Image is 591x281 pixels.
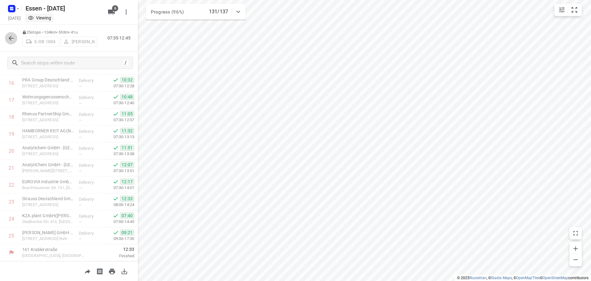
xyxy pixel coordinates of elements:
[79,111,102,118] p: Delivery
[120,77,134,83] span: 10:32
[113,145,119,151] svg: Done
[120,6,132,18] button: More
[22,117,74,123] p: August-Hirsch-Straße 3, Duisburg
[120,111,134,117] span: 11:05
[79,77,102,84] p: Delivery
[568,4,581,16] button: Fit zoom
[22,246,86,253] p: 161 Krablerstraße
[120,213,134,219] span: 07:40
[120,229,134,236] span: 09:21
[457,276,589,280] li: © 2025 , © , © © contributors
[516,276,540,280] a: OpenMapTiles
[22,202,74,208] p: Brammenring 121, Oberhausen
[79,162,102,168] p: Delivery
[113,77,119,83] svg: Done
[28,15,51,21] div: You are currently in view mode. To make any changes, go to edit project.
[22,77,74,83] p: PRA Group Deutschland GmbH(Venja Lang)
[79,203,82,207] span: —
[120,94,134,100] span: 10:48
[22,83,74,89] p: [STREET_ADDRESS]
[81,268,94,274] span: Share route
[104,202,134,208] p: 08:00-14:24
[22,253,86,259] p: [GEOGRAPHIC_DATA], [GEOGRAPHIC_DATA]
[104,134,134,140] p: 07:30-13:13
[94,246,134,252] span: 12:33
[22,151,74,157] p: Erlenstraße 67, Oberhausen
[120,196,134,202] span: 12:33
[113,196,119,202] svg: Done
[543,276,568,280] a: OpenStreetMap
[113,229,119,236] svg: Done
[22,100,74,106] p: [STREET_ADDRESS]
[469,276,487,280] a: Routetitan
[120,162,134,168] span: 12:07
[22,162,74,168] p: AnalytiChem GmbH - Duisburg(Nicole Bautor-Grabowski)
[113,128,119,134] svg: Done
[209,8,228,15] p: 131/137
[104,185,134,191] p: 07:30-14:01
[120,145,134,151] span: 11:51
[556,4,568,16] button: Map settings
[79,196,102,202] p: Delivery
[79,145,102,151] p: Delivery
[9,97,14,103] div: 17
[22,134,74,140] p: Goethestraße 45, Duisburg
[107,35,133,41] p: 07:35-12:45
[22,236,74,242] p: Witzlebenstraße 7, Mülheim An Der Ruhr
[79,179,102,185] p: Delivery
[22,128,74,134] p: HAMBORNER REIT AG(NAMELESS CONTACT)
[79,135,82,139] span: —
[79,169,82,173] span: —
[79,101,82,105] span: —
[79,152,82,156] span: —
[105,6,118,18] button: 6
[113,162,119,168] svg: Done
[79,237,82,241] span: —
[21,58,122,68] input: Search stops within route
[9,148,14,154] div: 20
[106,268,118,274] span: Print route
[9,80,14,86] div: 16
[22,179,74,185] p: EUROVIA Industrie GmbH(Frank Nowakowski)
[122,60,129,66] div: /
[79,186,82,190] span: —
[79,118,82,122] span: —
[22,185,74,191] p: Buschhausener Str. 151, Oberhausen
[79,84,82,89] span: —
[9,199,14,205] div: 23
[104,219,134,225] p: 07:00-14:45
[554,4,582,16] div: small contained button group
[104,151,134,157] p: 07:30-13:38
[22,219,74,225] p: Gladbecker Str. 413, Essen
[120,128,134,134] span: 11:32
[113,111,119,117] svg: Done
[9,131,14,137] div: 19
[104,236,134,242] p: 09:00-17:30
[112,5,118,11] span: 6
[79,230,102,236] p: Delivery
[9,182,14,188] div: 22
[22,229,74,236] p: Hans Turck GmbH & Co. KG - Training(Hans Turck GmbH & Co. KG)
[113,179,119,185] svg: Done
[94,268,106,274] span: Print shipping labels
[104,100,134,106] p: 07:30-12:40
[22,213,74,219] p: KZA.plant GmbH(Birgit Verdirk)
[146,4,246,20] div: Progress (96%)131/137
[151,9,184,15] span: Progress (96%)
[104,83,134,89] p: 07:30-12:28
[491,276,512,280] a: Stadia Maps
[9,165,14,171] div: 21
[9,216,14,222] div: 24
[9,233,14,239] div: 25
[22,168,74,174] p: Theodor-Heuss-Straße 127, Duisburg-neumühl
[22,145,74,151] p: Analytichem GmbH - Oberhausen(Nicole Bautor-Grabowski)
[94,253,134,259] p: Finished
[104,117,134,123] p: 07:30-12:57
[79,220,82,224] span: —
[118,268,131,274] span: Download route
[22,196,74,202] p: Strauss Deutschland GmbH & Co. KG(Tim Dannenberg)
[79,128,102,134] p: Delivery
[22,94,74,100] p: Wohnungsgenossenschaft Duisburg Süd eG(Petra Junkes)
[79,94,102,101] p: Delivery
[79,213,102,219] p: Delivery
